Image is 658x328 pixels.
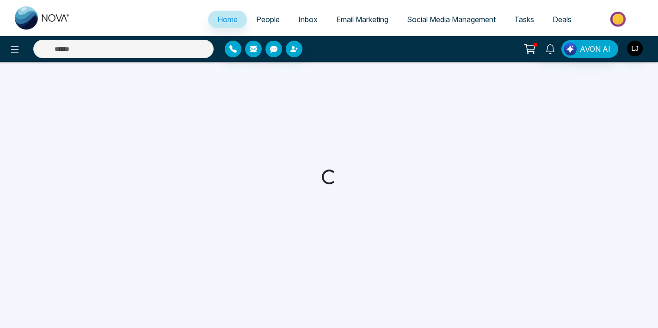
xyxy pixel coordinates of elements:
img: Nova CRM Logo [15,6,70,30]
a: Email Marketing [327,11,398,28]
button: AVON AI [561,40,618,58]
span: People [256,15,280,24]
span: Deals [553,15,572,24]
span: Inbox [298,15,318,24]
img: Lead Flow [564,43,577,55]
span: Tasks [514,15,534,24]
span: Email Marketing [336,15,388,24]
img: User Avatar [627,41,643,56]
a: People [247,11,289,28]
span: AVON AI [580,43,610,55]
a: Social Media Management [398,11,505,28]
a: Inbox [289,11,327,28]
span: Social Media Management [407,15,496,24]
img: Market-place.gif [585,9,652,30]
a: Tasks [505,11,543,28]
span: Home [217,15,238,24]
a: Home [208,11,247,28]
a: Deals [543,11,581,28]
